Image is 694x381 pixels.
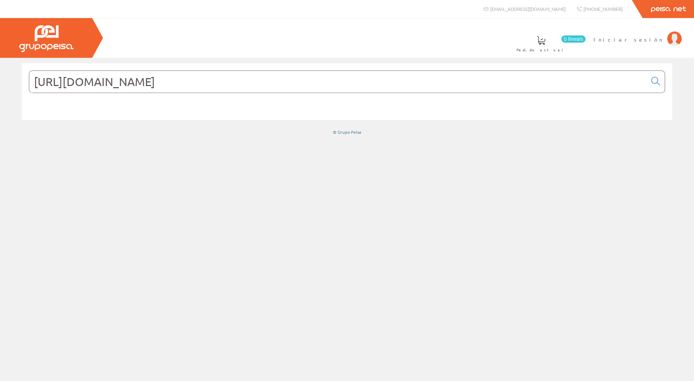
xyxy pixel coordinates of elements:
span: Iniciar sesión [594,36,664,43]
span: [PHONE_NUMBER] [583,6,623,12]
a: Iniciar sesión [594,30,682,37]
span: [EMAIL_ADDRESS][DOMAIN_NAME] [490,6,566,12]
div: © Grupo Peisa [22,129,672,135]
input: Buscar... [29,71,647,93]
span: Pedido actual [517,46,566,53]
img: Grupo Peisa [19,25,73,52]
span: 0 línea/s [561,35,586,43]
